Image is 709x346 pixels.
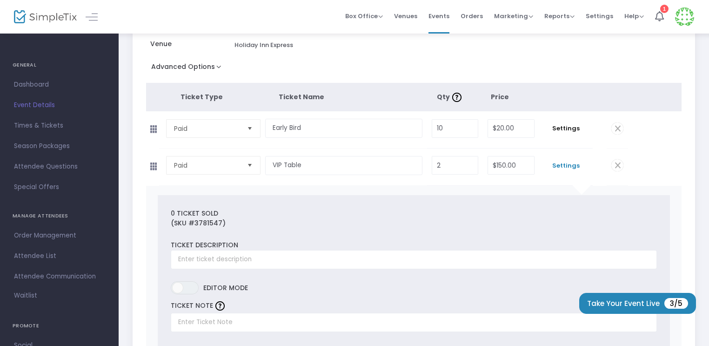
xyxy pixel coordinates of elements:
[14,99,105,111] span: Event Details
[14,120,105,132] span: Times & Tickets
[586,4,613,28] span: Settings
[265,156,422,175] input: Enter a ticket type name. e.g. General Admission
[664,298,688,309] span: 3/5
[171,250,657,269] input: Enter ticket description
[13,317,106,335] h4: PROMOTE
[494,12,533,20] span: Marketing
[14,79,105,91] span: Dashboard
[14,250,105,262] span: Attendee List
[14,140,105,152] span: Season Packages
[181,92,223,102] span: Ticket Type
[461,4,483,28] span: Orders
[14,271,105,283] span: Attendee Communication
[14,291,37,300] span: Waitlist
[544,161,588,170] span: Settings
[579,293,696,314] button: Take Your Event Live3/5
[14,181,105,193] span: Special Offers
[171,301,213,311] label: TICKET NOTE
[215,301,225,311] img: question-mark
[171,240,238,250] label: Ticket Description
[14,161,105,173] span: Attendee Questions
[203,281,248,294] span: Editor mode
[265,119,422,138] input: Enter a ticket type name. e.g. General Admission
[174,161,240,170] span: Paid
[544,12,575,20] span: Reports
[146,60,230,77] button: Advanced Options
[660,5,669,13] div: 1
[488,156,534,174] input: Price
[171,209,218,218] label: 0 Ticket sold
[428,4,449,28] span: Events
[624,12,644,20] span: Help
[488,120,534,137] input: Price
[234,41,293,50] div: Holiday Inn Express
[171,218,226,228] label: (SKU #3781547)
[279,92,324,102] span: Ticket Name
[345,12,383,20] span: Box Office
[491,92,509,102] span: Price
[544,124,588,133] span: Settings
[14,230,105,242] span: Order Management
[243,120,256,137] button: Select
[452,93,462,102] img: question-mark
[171,313,657,332] input: Enter Ticket Note
[13,56,106,75] h4: GENERAL
[243,156,256,174] button: Select
[174,124,240,133] span: Paid
[437,92,464,102] span: Qty
[150,39,234,49] span: Venue
[394,4,417,28] span: Venues
[13,207,106,225] h4: MANAGE ATTENDEES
